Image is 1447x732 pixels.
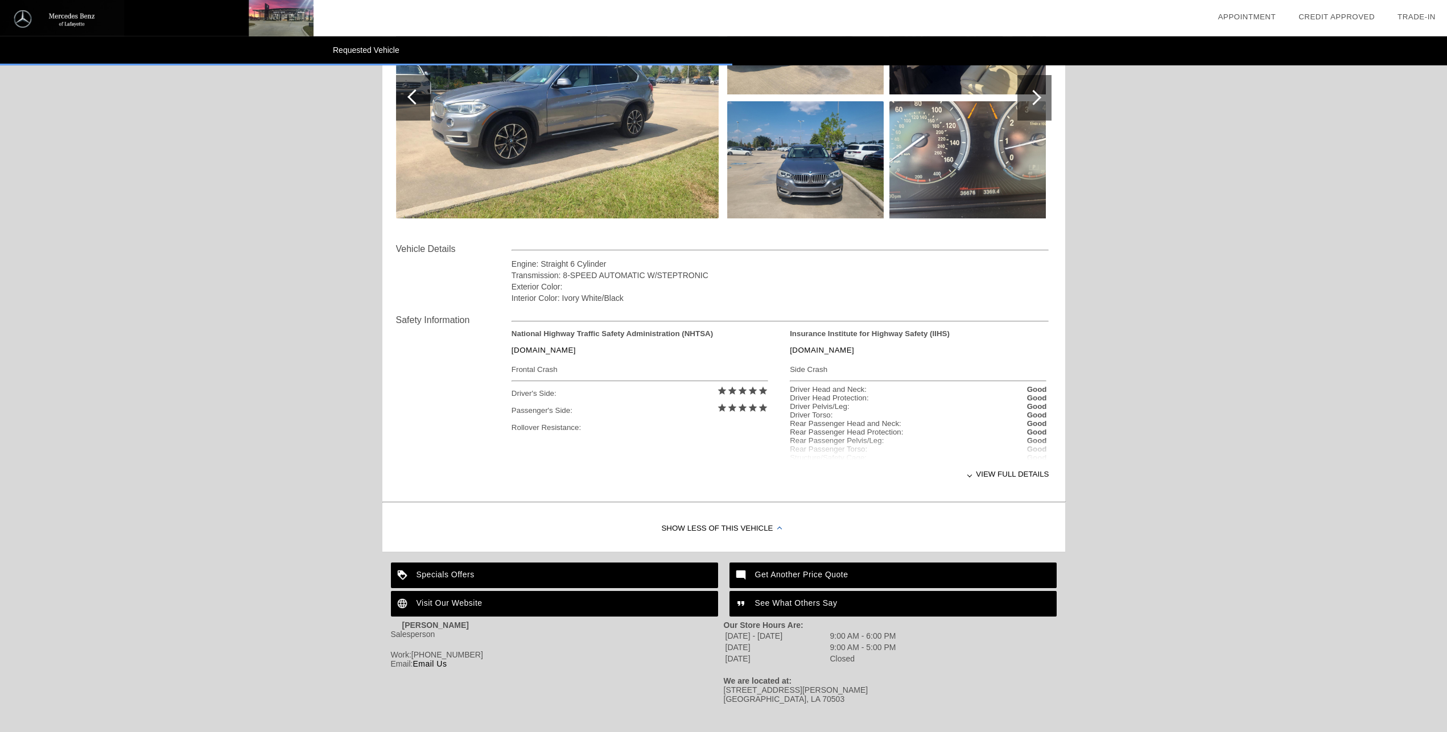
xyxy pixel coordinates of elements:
[512,385,768,402] div: Driver's Side:
[1027,419,1047,428] strong: Good
[790,428,903,436] div: Rear Passenger Head Protection:
[725,642,828,652] td: [DATE]
[1027,411,1047,419] strong: Good
[512,270,1049,281] div: Transmission: 8-SPEED AUTOMATIC W/STEPTRONIC
[724,685,1057,704] div: [STREET_ADDRESS][PERSON_NAME] [GEOGRAPHIC_DATA], LA 70503
[790,362,1046,377] div: Side Crash
[1027,385,1047,394] strong: Good
[512,281,1049,292] div: Exterior Color:
[1298,13,1375,21] a: Credit Approved
[790,394,869,402] div: Driver Head Protection:
[790,419,901,428] div: Rear Passenger Head and Neck:
[413,659,447,668] a: Email Us
[737,403,748,413] i: star
[391,591,718,617] a: Visit Our Website
[758,403,768,413] i: star
[790,402,849,411] div: Driver Pelvis/Leg:
[512,329,713,338] strong: National Highway Traffic Safety Administration (NHTSA)
[512,292,1049,304] div: Interior Color: Ivory White/Black
[512,402,768,419] div: Passenger's Side:
[727,386,737,396] i: star
[727,101,884,218] img: e84479052e7d6efb87db142feb49b6fb.jpg
[889,101,1046,218] img: 8613771c0caf410f20d2c7a65cd133e0.jpg
[790,436,884,445] div: Rear Passenger Pelvis/Leg:
[512,419,768,436] div: Rollover Resistance:
[717,403,727,413] i: star
[725,631,828,641] td: [DATE] - [DATE]
[748,403,758,413] i: star
[391,563,718,588] a: Specials Offers
[391,650,724,659] div: Work:
[1027,436,1047,445] strong: Good
[830,631,897,641] td: 9:00 AM - 6:00 PM
[396,242,512,256] div: Vehicle Details
[790,411,832,419] div: Driver Torso:
[729,591,1057,617] a: See What Others Say
[512,258,1049,270] div: Engine: Straight 6 Cylinder
[396,313,512,327] div: Safety Information
[391,591,417,617] img: ic_language_white_24dp_2x.png
[391,659,724,668] div: Email:
[729,563,1057,588] a: Get Another Price Quote
[1218,13,1276,21] a: Appointment
[790,329,950,338] strong: Insurance Institute for Highway Safety (IIHS)
[724,621,803,630] strong: Our Store Hours Are:
[717,386,727,396] i: star
[1027,428,1047,436] strong: Good
[512,346,576,354] a: [DOMAIN_NAME]
[1397,13,1436,21] a: Trade-In
[758,386,768,396] i: star
[724,676,792,685] strong: We are located at:
[382,506,1065,552] div: Show Less of this Vehicle
[737,386,748,396] i: star
[512,362,768,377] div: Frontal Crash
[790,385,867,394] div: Driver Head and Neck:
[727,403,737,413] i: star
[391,563,417,588] img: ic_loyalty_white_24dp_2x.png
[830,642,897,652] td: 9:00 AM - 5:00 PM
[512,460,1049,488] div: View full details
[830,654,897,664] td: Closed
[1027,394,1047,402] strong: Good
[729,563,755,588] img: ic_mode_comment_white_24dp_2x.png
[411,650,483,659] span: [PHONE_NUMBER]
[748,386,758,396] i: star
[391,630,724,639] div: Salesperson
[725,654,828,664] td: [DATE]
[1027,402,1047,411] strong: Good
[729,591,755,617] img: ic_format_quote_white_24dp_2x.png
[790,346,854,354] a: [DOMAIN_NAME]
[402,621,469,630] strong: [PERSON_NAME]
